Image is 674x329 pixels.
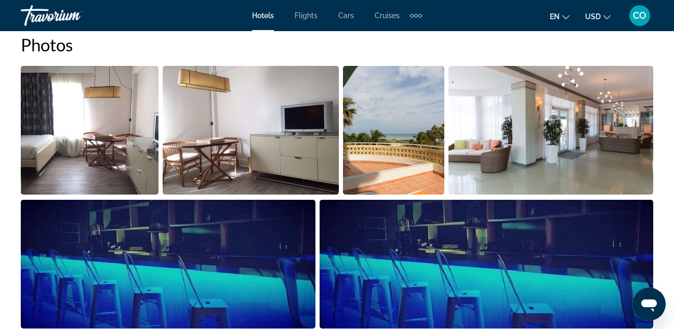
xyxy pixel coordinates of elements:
button: User Menu [626,5,653,26]
button: Open full-screen image slider [163,65,339,195]
span: en [550,12,560,21]
button: Open full-screen image slider [21,199,315,329]
span: CO [633,10,646,21]
h2: Photos [21,34,653,55]
button: Change currency [585,9,611,24]
a: Travorium [21,2,125,29]
button: Open full-screen image slider [21,65,158,195]
button: Open full-screen image slider [320,199,653,329]
a: Cars [338,11,354,20]
a: Flights [295,11,318,20]
a: Cruises [375,11,400,20]
button: Extra navigation items [410,7,422,24]
iframe: Botón para iniciar la ventana de mensajería [632,287,666,321]
button: Open full-screen image slider [343,65,444,195]
button: Open full-screen image slider [448,65,654,195]
span: USD [585,12,601,21]
button: Change language [550,9,570,24]
a: Hotels [252,11,274,20]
